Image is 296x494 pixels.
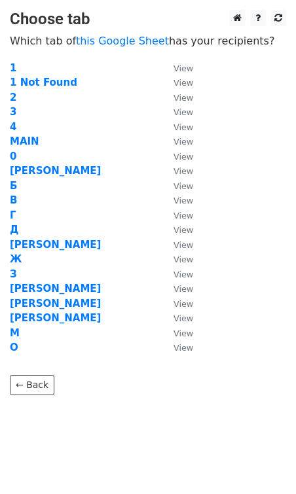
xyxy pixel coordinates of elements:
a: MAIN [10,135,39,147]
h3: Choose tab [10,10,286,29]
a: В [10,194,17,206]
a: View [160,150,193,162]
a: М [10,327,20,339]
a: 0 [10,150,16,162]
a: View [160,268,193,280]
small: View [174,122,193,132]
a: View [160,121,193,133]
a: Д [10,224,18,236]
a: 1 [10,62,16,74]
a: [PERSON_NAME] [10,239,101,251]
small: View [174,313,193,323]
a: View [160,135,193,147]
small: View [174,152,193,162]
a: View [160,165,193,177]
a: З [10,268,17,280]
a: this Google Sheet [76,35,169,47]
a: View [160,327,193,339]
small: View [174,63,193,73]
a: View [160,283,193,294]
a: View [160,180,193,192]
a: [PERSON_NAME] [10,283,101,294]
small: View [174,107,193,117]
a: О [10,342,18,353]
a: 3 [10,106,16,118]
small: View [174,343,193,353]
small: View [174,284,193,294]
small: View [174,328,193,338]
small: View [174,181,193,191]
a: [PERSON_NAME] [10,165,101,177]
small: View [174,78,193,88]
a: View [160,209,193,221]
small: View [174,225,193,235]
small: View [174,166,193,176]
small: View [174,270,193,279]
a: View [160,77,193,88]
a: [PERSON_NAME] [10,312,101,324]
a: View [160,92,193,103]
a: 2 [10,92,16,103]
a: View [160,342,193,353]
a: View [160,62,193,74]
a: ← Back [10,375,54,395]
small: View [174,255,193,264]
a: Ж [10,253,22,265]
a: Г [10,209,16,221]
a: 4 [10,121,16,133]
a: [PERSON_NAME] [10,298,101,309]
a: 1 Not Found [10,77,77,88]
p: Which tab of has your recipients? [10,34,286,48]
small: View [174,93,193,103]
a: View [160,253,193,265]
a: View [160,106,193,118]
a: Б [10,180,17,192]
a: View [160,312,193,324]
a: View [160,194,193,206]
small: View [174,196,193,205]
a: View [160,224,193,236]
small: View [174,137,193,147]
a: View [160,239,193,251]
small: View [174,240,193,250]
small: View [174,299,193,309]
a: View [160,298,193,309]
small: View [174,211,193,221]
